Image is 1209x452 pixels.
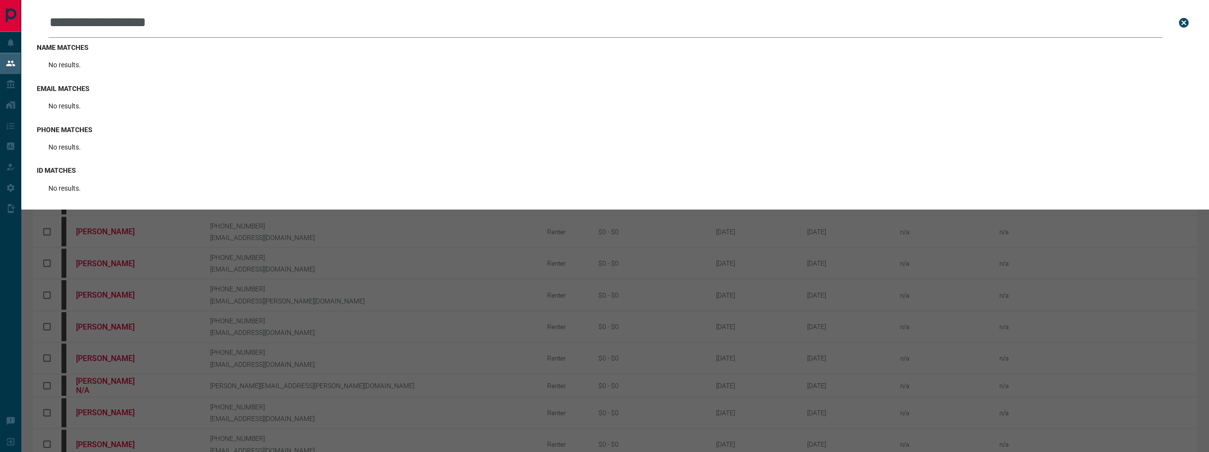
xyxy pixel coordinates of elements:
[48,102,81,110] p: No results.
[48,61,81,69] p: No results.
[37,44,1194,51] h3: name matches
[37,166,1194,174] h3: id matches
[37,126,1194,134] h3: phone matches
[48,184,81,192] p: No results.
[1174,13,1194,32] button: close search bar
[37,85,1194,92] h3: email matches
[48,143,81,151] p: No results.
